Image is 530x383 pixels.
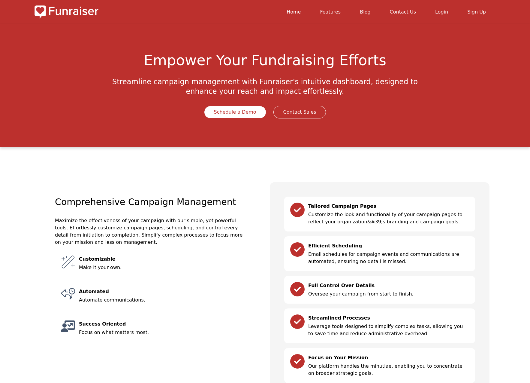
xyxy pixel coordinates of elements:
p: Tailored Campaign Pages [308,203,469,210]
p: Customize the look and functionality of your campaign pages to reflect your organization&#39;s br... [308,211,469,225]
p: Efficient Scheduling [308,242,469,250]
a: Features [320,9,341,15]
p: Streamline campaign management with Funraiser's intuitive dashboard, designed to enhance your rea... [111,77,419,96]
p: Make it your own. [79,264,240,271]
h1: Empower Your Fundraising Efforts [35,53,495,77]
h2: Comprehensive Campaign Management [55,197,246,217]
img: Logo [35,5,98,19]
p: Automated [79,288,240,295]
p: Automate communications. [79,296,240,304]
a: Home [287,9,301,15]
a: Login [435,9,448,15]
p: Our platform handles the minutiae, enabling you to concentrate on broader strategic goals. [308,363,469,377]
p: Success Oriented [79,320,240,328]
p: Leverage tools designed to simplify complex tasks, allowing you to save time and reduce administr... [308,323,469,337]
a: Schedule a Demo [204,106,266,118]
a: Blog [360,9,370,15]
p: Oversee your campaign from start to finish. [308,290,469,298]
p: Full Control Over Details [308,282,469,289]
p: Email schedules for campaign events and communications are automated, ensuring no detail is missed. [308,251,469,265]
a: Sign Up [467,9,486,15]
nav: main [103,5,495,19]
p: Customizable [79,256,240,263]
p: Streamlined Processes [308,314,469,322]
p: Focus on Your Mission [308,354,469,361]
a: Contact Us [390,9,416,15]
p: Focus on what matters most. [79,329,240,336]
p: Maximize the effectiveness of your campaign with our simple, yet powerful tools. Effortlessly cus... [55,217,246,246]
a: Contact Sales [273,106,326,118]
